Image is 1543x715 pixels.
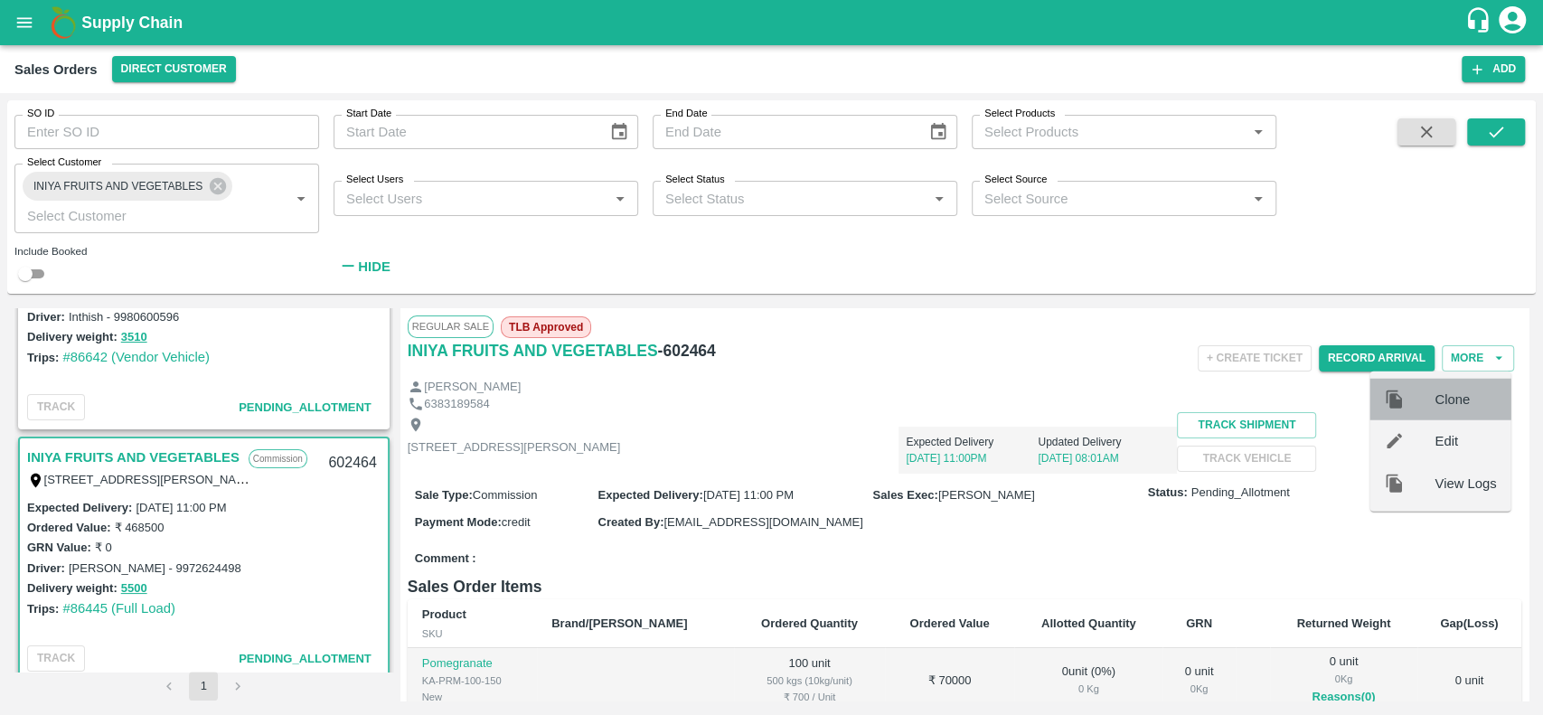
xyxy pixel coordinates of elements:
button: Open [289,187,313,211]
div: New [422,689,522,705]
input: End Date [653,115,914,149]
label: End Date [665,107,707,121]
span: View Logs [1435,473,1496,493]
b: Ordered Value [909,616,989,630]
div: 0 Kg [1029,681,1148,697]
button: Track Shipment [1177,412,1316,438]
label: Inthish - 9980600596 [69,310,179,324]
label: [PERSON_NAME] - 9972624498 [69,561,241,575]
span: TLB Approved [501,316,591,338]
label: GRN Value: [27,541,91,554]
p: [DATE] 08:01AM [1038,450,1170,466]
button: open drawer [4,2,45,43]
span: Edit [1435,431,1496,451]
div: Edit [1369,420,1510,462]
div: account of current user [1496,4,1529,42]
img: logo [45,5,81,41]
a: #86445 (Full Load) [62,601,175,616]
div: Include Booked [14,243,319,259]
label: Select Products [984,107,1055,121]
label: Expected Delivery : [597,488,702,502]
p: 6383189584 [424,396,489,413]
label: Ordered Value: [27,521,110,534]
label: Delivery weight: [27,330,118,343]
div: Sales Orders [14,58,98,81]
span: INIYA FRUITS AND VEGETABLES [23,177,213,196]
a: INIYA FRUITS AND VEGETABLES [27,446,240,469]
label: Expected Delivery : [27,501,132,514]
button: 3510 [121,327,147,348]
a: #86642 (Vendor Vehicle) [62,350,210,364]
td: 0 unit [1417,648,1521,714]
label: Select Users [346,173,403,187]
label: Status: [1148,485,1188,502]
label: Trips: [27,351,59,364]
div: View Logs [1369,462,1510,503]
span: Regular Sale [408,315,494,337]
label: Driver: [27,310,65,324]
nav: pagination navigation [152,672,255,701]
div: 500 kgs (10kg/unit) [748,673,870,689]
label: Select Customer [27,155,101,170]
label: SO ID [27,107,54,121]
input: Start Date [334,115,595,149]
div: 0 unit [1284,654,1403,708]
label: Start Date [346,107,391,121]
button: 5500 [121,579,147,599]
span: [PERSON_NAME] [938,488,1035,502]
button: Reasons(0) [1284,687,1403,708]
label: Select Status [665,173,725,187]
span: Pending_Allotment [1191,485,1290,502]
h6: Sales Order Items [408,574,1521,599]
label: Payment Mode : [415,515,502,529]
label: Comment : [415,550,476,568]
div: INIYA FRUITS AND VEGETABLES [23,172,232,201]
button: page 1 [189,672,218,701]
label: Sales Exec : [873,488,938,502]
span: Pending_Allotment [239,400,372,414]
b: Allotted Quantity [1041,616,1136,630]
a: INIYA FRUITS AND VEGETABLES [408,338,658,363]
span: Clone [1435,390,1496,409]
h6: - 602464 [658,338,716,363]
p: Pomegranate [422,655,522,673]
div: Clone [1369,379,1510,420]
p: [PERSON_NAME] [424,379,521,396]
p: Updated Delivery [1038,434,1170,450]
p: Commission [249,449,307,468]
span: [DATE] 11:00 PM [703,488,794,502]
b: Gap(Loss) [1440,616,1498,630]
label: Select Source [984,173,1047,187]
b: Brand/[PERSON_NAME] [551,616,687,630]
button: Record Arrival [1319,345,1435,372]
input: Select Products [977,120,1241,144]
input: Select Status [658,186,922,210]
button: Hide [334,251,395,282]
td: 100 unit [734,648,884,714]
span: credit [502,515,531,529]
b: GRN [1186,616,1212,630]
p: Expected Delivery [906,434,1038,450]
button: Open [1247,187,1270,211]
button: Open [608,187,632,211]
input: Select Customer [20,203,260,227]
button: More [1442,345,1514,372]
div: 0 Kg [1177,681,1221,697]
strong: Hide [358,259,390,274]
td: ₹ 70000 [885,648,1015,714]
div: 0 Kg [1284,671,1403,687]
input: Enter SO ID [14,115,319,149]
label: Sale Type : [415,488,473,502]
label: Trips: [27,602,59,616]
b: Returned Weight [1297,616,1391,630]
div: SKU [422,626,522,642]
label: ₹ 468500 [114,521,164,534]
label: [STREET_ADDRESS][PERSON_NAME] [44,472,258,486]
p: [DATE] 11:00PM [906,450,1038,466]
div: 602464 [317,442,387,485]
div: customer-support [1464,6,1496,39]
span: Commission [473,488,538,502]
p: [STREET_ADDRESS][PERSON_NAME] [408,439,621,456]
span: Pending_Allotment [239,652,372,665]
b: Product [422,607,466,621]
